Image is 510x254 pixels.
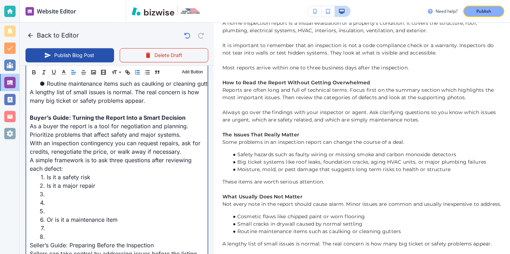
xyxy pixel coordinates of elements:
img: Your Logo [181,8,200,14]
strong: How to Read the Report Without Getting Overwhelmed [222,79,370,86]
li: Big ticket systems like roof leaks, foundation cracks, aging HVAC units, or major plumbing failures [230,158,501,166]
p: A home inspection report is a visual evaluation of a property’s condition. It covers the structur... [222,19,501,34]
button: Delete Draft [120,48,208,62]
strong: What Usually Does Not Matter [222,193,302,200]
p: A simple framework is to ask three questions after reviewing each defect: [30,156,204,173]
li: Safety hazards such as faulty wiring or missing smoke and carbon monoxide detectors [230,151,501,158]
p: Publish [476,8,491,15]
li: Small cracks in drywall caused by normal settling [230,220,501,228]
button: Publish [463,6,504,17]
p: Reports are often long and full of technical terms. Focus first on the summary section which high... [222,86,501,101]
p: Always go over the findings with your inspector or agent. Ask clarifying questions so you know wh... [222,109,501,124]
h2: Website Editor [37,7,76,16]
li: Moisture, mold, or pest damage that suggests long term risks to health or structure [230,166,501,173]
p: These items are worth serious attention. [222,178,501,186]
button: Publish Blog Post [25,48,114,62]
p: Most reports arrive within one to three business days after the inspection. [222,64,501,72]
p: With an inspection contingency you can request repairs, ask for credits, renegotiate the price, o... [30,139,204,156]
li: Cosmetic flaws like chipped paint or worn flooring [230,213,501,220]
li: Is it a safety risk [38,173,204,181]
li: Routine maintenance items such as caulking or cleaning gutters [230,228,501,235]
p: A lengthy list of small issues is normal. The real concern is how many big ticket or safety probl... [222,240,501,248]
li: Routine maintenance items such as caulking or cleaning gutters [38,79,204,88]
p: Seller’s Guide: Preparing Before the Inspection [30,241,204,249]
p: A lengthy list of small issues is normal. The real concern is how many big ticket or safety probl... [30,88,204,105]
p: It is important to remember that an inspection is not a code compliance check or a warranty. Insp... [222,42,501,57]
strong: The Issues That Really Matter [222,131,299,138]
h3: Need help? [436,8,458,15]
li: Or is it a maintenance item [38,215,204,224]
strong: Buyer’s Guide: Turning the Report Into a Smart Decision [30,114,186,121]
img: editor icon [25,7,34,16]
p: Some problems in an inspection report can change the course of a deal. [222,139,501,146]
li: Is it a major repair [38,181,204,190]
p: As a buyer the report is a tool for negotiation and planning. Prioritize problems that affect saf... [30,122,204,139]
button: Back to Editor [25,28,82,43]
button: Add Button [180,68,205,77]
img: Bizwise Logo [132,7,174,16]
p: Not every note in the report should cause alarm. Minor issues are common and usually inexpensive ... [222,201,501,208]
